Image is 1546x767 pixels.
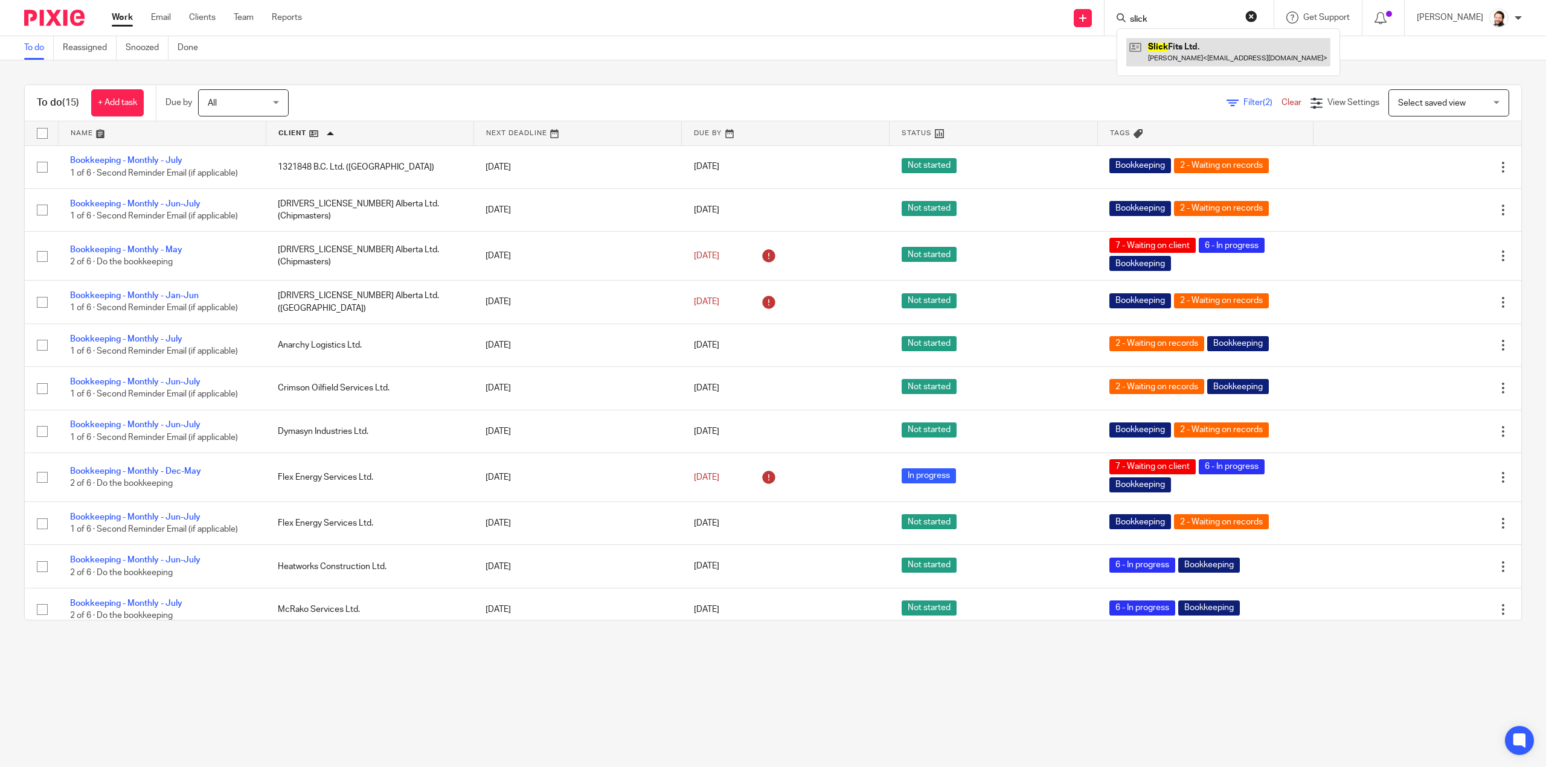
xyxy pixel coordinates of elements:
td: [DATE] [473,232,681,281]
span: Get Support [1303,13,1350,22]
a: Email [151,11,171,24]
td: [DRIVERS_LICENSE_NUMBER] Alberta Ltd. (Chipmasters) [266,232,473,281]
span: 6 - In progress [1199,459,1265,474]
h1: To do [37,97,79,109]
span: In progress [902,468,956,483]
a: Work [112,11,133,24]
td: Anarchy Logistics Ltd. [266,323,473,366]
a: Bookkeeping - Monthly - Jun-July [70,556,200,564]
span: [DATE] [694,163,719,171]
span: Bookkeeping [1109,158,1171,173]
td: [DATE] [473,188,681,231]
span: [DATE] [694,298,719,306]
a: Done [178,36,207,60]
span: Bookkeeping [1207,336,1269,351]
span: Not started [902,558,957,573]
span: View Settings [1327,98,1379,107]
td: [DATE] [473,410,681,453]
span: Not started [902,247,957,262]
span: [DATE] [694,252,719,260]
span: [DATE] [694,562,719,571]
a: Bookkeeping - Monthly - Dec-May [70,467,201,476]
td: [DATE] [473,502,681,545]
span: 1 of 6 · Second Reminder Email (if applicable) [70,212,238,220]
td: Flex Energy Services Ltd. [266,502,473,545]
span: 2 - Waiting on records [1174,201,1269,216]
button: Clear [1245,10,1257,22]
a: + Add task [91,89,144,116]
span: 2 - Waiting on records [1109,379,1204,394]
span: Not started [902,201,957,216]
span: Not started [902,293,957,308]
td: [DRIVERS_LICENSE_NUMBER] Alberta Ltd. ([GEOGRAPHIC_DATA]) [266,281,473,323]
img: Jayde%20Headshot.jpg [1489,8,1509,28]
span: Tags [1110,130,1131,136]
span: 6 - In progress [1199,238,1265,253]
span: [DATE] [694,341,719,349]
a: To do [24,36,54,60]
span: 2 - Waiting on records [1174,422,1269,438]
a: Bookkeeping - Monthly - July [70,335,182,343]
span: 2 of 6 · Do the bookkeeping [70,479,173,488]
span: 1 of 6 · Second Reminder Email (if applicable) [70,169,238,177]
a: Team [234,11,254,24]
a: Bookkeeping - Monthly - Jun-July [70,513,200,521]
span: Bookkeeping [1207,379,1269,394]
span: 2 of 6 · Do the bookkeeping [70,611,173,620]
span: Bookkeeping [1109,477,1171,492]
span: [DATE] [694,384,719,392]
span: [DATE] [694,473,719,482]
a: Clients [189,11,216,24]
span: Not started [902,336,957,351]
a: Bookkeeping - Monthly - July [70,156,182,165]
span: 1 of 6 · Second Reminder Email (if applicable) [70,304,238,313]
span: 7 - Waiting on client [1109,459,1196,474]
span: 2 - Waiting on records [1174,514,1269,529]
a: Bookkeeping - Monthly - May [70,246,182,254]
td: [DATE] [473,453,681,502]
span: Bookkeeping [1109,293,1171,308]
a: Bookkeeping - Monthly - Jan-Jun [70,291,199,300]
a: Bookkeeping - Monthly - Jun-July [70,421,200,429]
span: [DATE] [694,605,719,614]
td: [DATE] [473,588,681,631]
td: Flex Energy Services Ltd. [266,453,473,502]
a: Bookkeeping - Monthly - Jun-July [70,200,200,208]
input: Search [1129,14,1237,25]
span: Bookkeeping [1109,514,1171,529]
p: [PERSON_NAME] [1417,11,1483,24]
span: 6 - In progress [1109,600,1175,616]
span: [DATE] [694,519,719,527]
span: Not started [902,422,957,438]
span: All [208,99,217,107]
span: Filter [1243,98,1281,107]
a: Bookkeeping - Monthly - July [70,599,182,608]
span: 2 - Waiting on records [1174,158,1269,173]
span: Bookkeeping [1109,422,1171,438]
a: Snoozed [126,36,168,60]
span: (2) [1263,98,1272,107]
td: McRako Services Ltd. [266,588,473,631]
span: 7 - Waiting on client [1109,238,1196,253]
td: [DATE] [473,145,681,188]
span: Not started [902,379,957,394]
td: [DATE] [473,367,681,410]
td: 1321848 B.C. Ltd. ([GEOGRAPHIC_DATA]) [266,145,473,188]
a: Bookkeeping - Monthly - Jun-July [70,378,200,386]
span: 2 - Waiting on records [1109,336,1204,351]
td: [DATE] [473,323,681,366]
span: 1 of 6 · Second Reminder Email (if applicable) [70,390,238,399]
span: 1 of 6 · Second Reminder Email (if applicable) [70,433,238,442]
span: Bookkeeping [1178,600,1240,616]
a: Reports [272,11,302,24]
td: [DATE] [473,545,681,588]
td: Dymasyn Industries Ltd. [266,410,473,453]
span: 2 - Waiting on records [1174,293,1269,308]
span: Bookkeeping [1109,201,1171,216]
span: 2 of 6 · Do the bookkeeping [70,568,173,577]
span: Bookkeeping [1178,558,1240,573]
span: Select saved view [1398,99,1466,107]
td: [DATE] [473,281,681,323]
span: 1 of 6 · Second Reminder Email (if applicable) [70,347,238,355]
span: Not started [902,158,957,173]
